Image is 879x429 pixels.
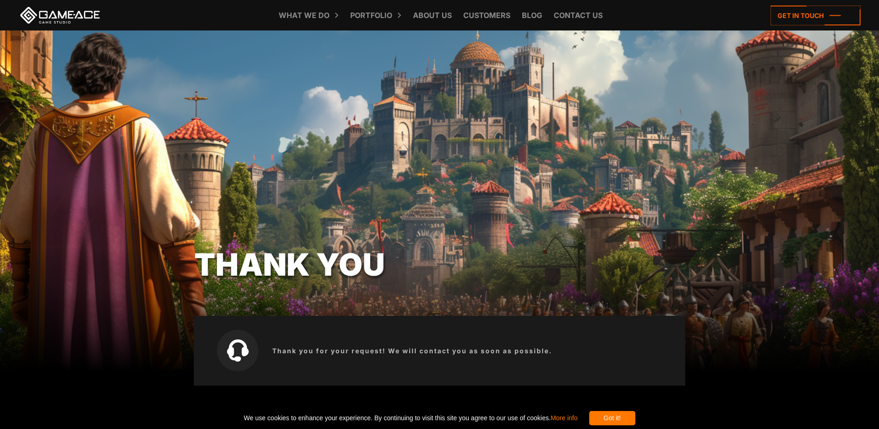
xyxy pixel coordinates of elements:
[771,6,861,25] a: Get in touch
[194,242,686,288] div: Thank you
[550,414,577,422] a: More info
[589,411,635,425] div: Got it!
[194,316,685,386] div: Thank you for your request! We will contact you as soon as possible.
[244,411,577,425] span: We use cookies to enhance your experience. By continuing to visit this site you agree to our use ...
